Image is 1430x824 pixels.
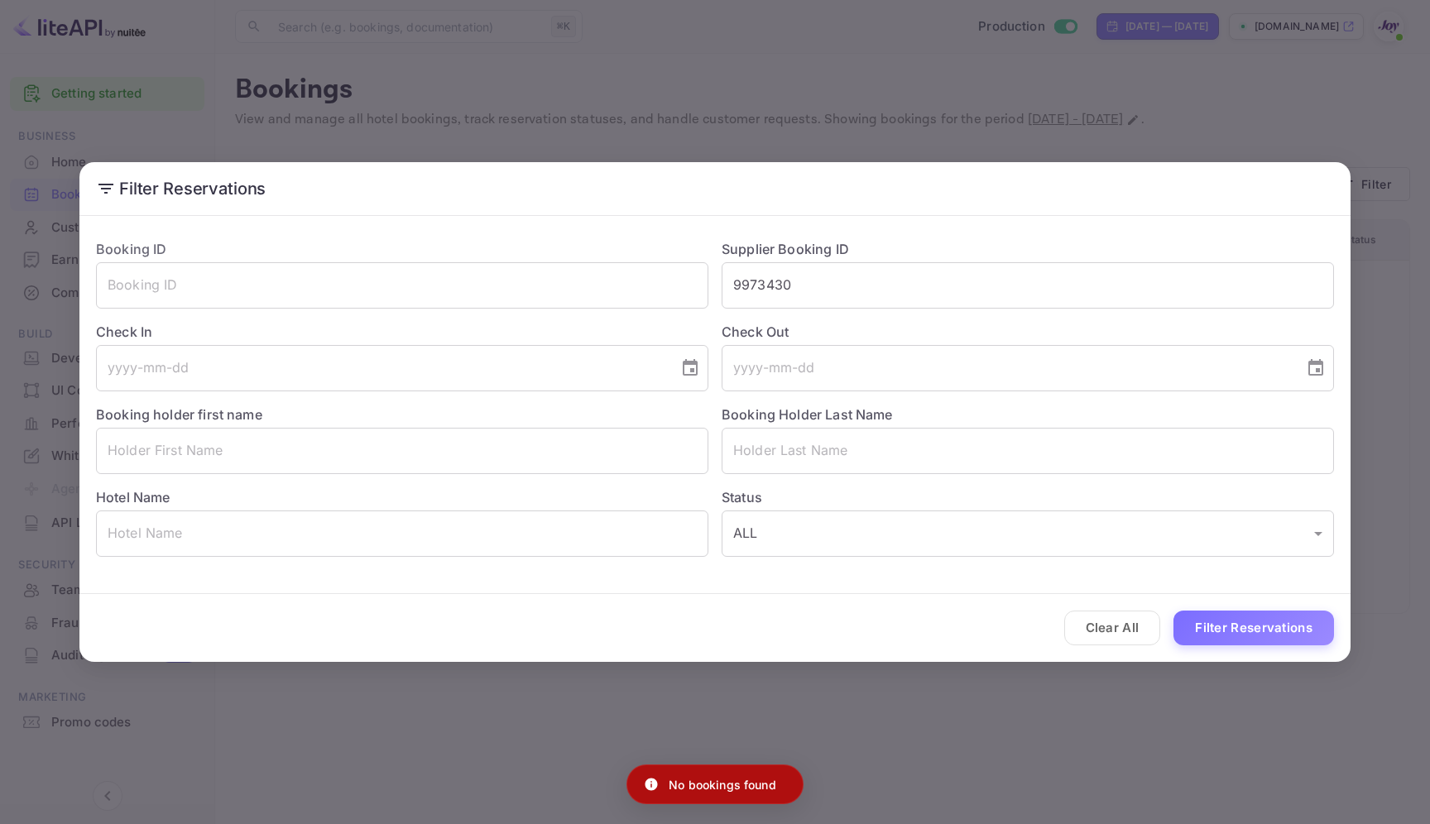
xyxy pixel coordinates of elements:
label: Booking holder first name [96,406,262,423]
p: No bookings found [669,776,776,793]
button: Filter Reservations [1173,611,1334,646]
input: Holder Last Name [722,428,1334,474]
div: ALL [722,510,1334,557]
input: yyyy-mm-dd [722,345,1293,391]
button: Choose date [1299,352,1332,385]
label: Status [722,487,1334,507]
button: Choose date [674,352,707,385]
label: Booking Holder Last Name [722,406,893,423]
input: Supplier Booking ID [722,262,1334,309]
input: Hotel Name [96,510,708,557]
input: yyyy-mm-dd [96,345,667,391]
label: Hotel Name [96,489,170,505]
h2: Filter Reservations [79,162,1351,215]
button: Clear All [1064,611,1161,646]
input: Booking ID [96,262,708,309]
label: Supplier Booking ID [722,241,849,257]
input: Holder First Name [96,428,708,474]
label: Check In [96,322,708,342]
label: Check Out [722,322,1334,342]
label: Booking ID [96,241,167,257]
